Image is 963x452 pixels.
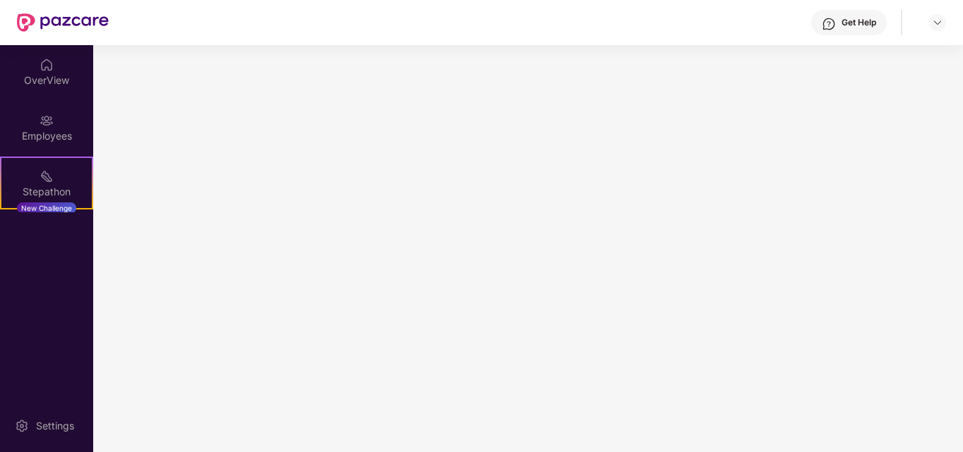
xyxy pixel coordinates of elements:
[842,17,876,28] div: Get Help
[822,17,836,31] img: svg+xml;base64,PHN2ZyBpZD0iSGVscC0zMngzMiIgeG1sbnM9Imh0dHA6Ly93d3cudzMub3JnLzIwMDAvc3ZnIiB3aWR0aD...
[32,419,78,433] div: Settings
[932,17,943,28] img: svg+xml;base64,PHN2ZyBpZD0iRHJvcGRvd24tMzJ4MzIiIHhtbG5zPSJodHRwOi8vd3d3LnczLm9yZy8yMDAwL3N2ZyIgd2...
[15,419,29,433] img: svg+xml;base64,PHN2ZyBpZD0iU2V0dGluZy0yMHgyMCIgeG1sbnM9Imh0dHA6Ly93d3cudzMub3JnLzIwMDAvc3ZnIiB3aW...
[17,202,76,214] div: New Challenge
[17,13,109,32] img: New Pazcare Logo
[1,185,92,199] div: Stepathon
[40,58,54,72] img: svg+xml;base64,PHN2ZyBpZD0iSG9tZSIgeG1sbnM9Imh0dHA6Ly93d3cudzMub3JnLzIwMDAvc3ZnIiB3aWR0aD0iMjAiIG...
[40,169,54,183] img: svg+xml;base64,PHN2ZyB4bWxucz0iaHR0cDovL3d3dy53My5vcmcvMjAwMC9zdmciIHdpZHRoPSIyMSIgaGVpZ2h0PSIyMC...
[40,114,54,128] img: svg+xml;base64,PHN2ZyBpZD0iRW1wbG95ZWVzIiB4bWxucz0iaHR0cDovL3d3dy53My5vcmcvMjAwMC9zdmciIHdpZHRoPS...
